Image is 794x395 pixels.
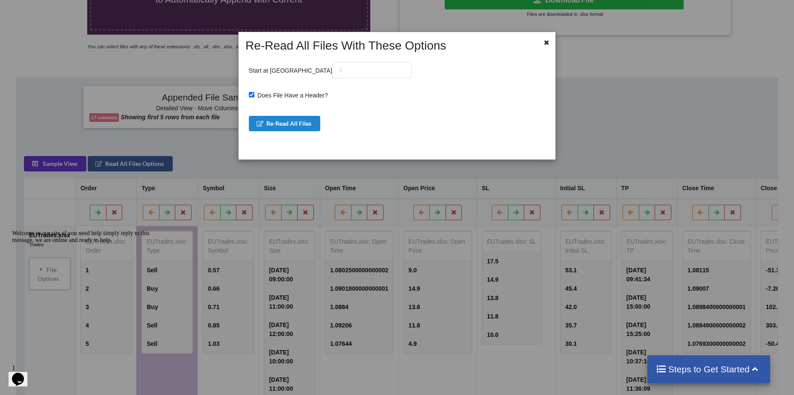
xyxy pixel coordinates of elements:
[656,364,762,374] h4: Steps to Get Started
[9,361,36,386] iframe: chat widget
[332,62,412,78] input: 3
[254,92,328,99] span: Does File Have a Header?
[241,38,526,53] h2: Re-Read All Files With These Options
[3,3,157,17] div: Welcome to our site, if you need help simply reply to this message, we are online and ready to help.
[249,116,320,131] button: Re-Read All Files
[9,227,162,357] iframe: chat widget
[249,62,412,78] p: Start at [GEOGRAPHIC_DATA]
[3,3,141,17] span: Welcome to our site, if you need help simply reply to this message, we are online and ready to help.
